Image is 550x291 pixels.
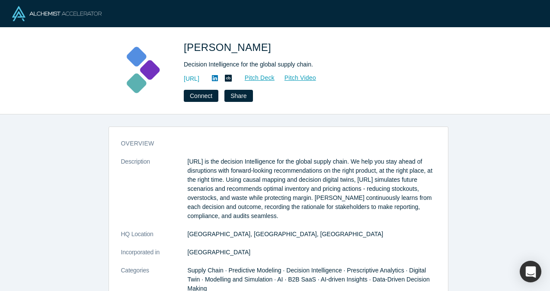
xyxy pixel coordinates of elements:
[224,90,253,102] button: Share
[12,6,102,21] img: Alchemist Logo
[184,74,199,83] a: [URL]
[121,230,188,248] dt: HQ Location
[188,230,436,239] dd: [GEOGRAPHIC_DATA], [GEOGRAPHIC_DATA], [GEOGRAPHIC_DATA]
[121,139,424,148] h3: overview
[121,157,188,230] dt: Description
[275,73,317,83] a: Pitch Video
[184,90,218,102] button: Connect
[111,40,172,100] img: Kimaru AI's Logo
[184,60,426,69] div: Decision Intelligence for the global supply chain.
[188,157,436,221] p: [URL] is the decision Intelligence for the global supply chain. We help you stay ahead of disrupt...
[121,248,188,266] dt: Incorporated in
[184,41,274,53] span: [PERSON_NAME]
[235,73,275,83] a: Pitch Deck
[188,248,436,257] dd: [GEOGRAPHIC_DATA]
